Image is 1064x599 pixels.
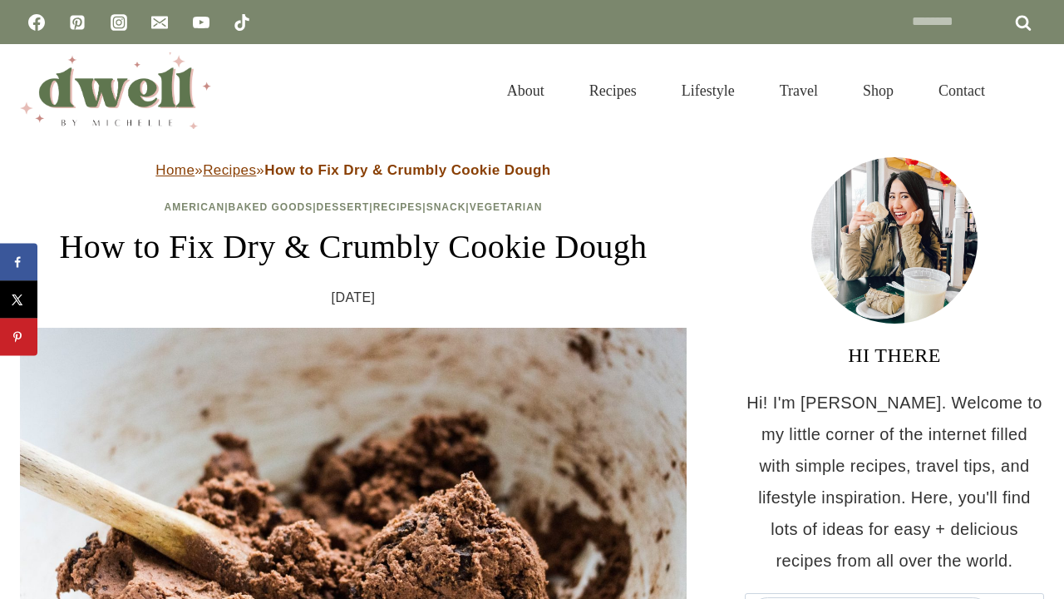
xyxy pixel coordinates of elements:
[916,62,1007,120] a: Contact
[567,62,659,120] a: Recipes
[225,6,259,39] a: TikTok
[659,62,757,120] a: Lifestyle
[102,6,135,39] a: Instagram
[155,162,550,178] span: » »
[840,62,916,120] a: Shop
[155,162,195,178] a: Home
[426,201,466,213] a: Snack
[373,201,423,213] a: Recipes
[20,222,687,272] h1: How to Fix Dry & Crumbly Cookie Dough
[317,201,370,213] a: Dessert
[229,201,313,213] a: Baked Goods
[485,62,567,120] a: About
[745,340,1044,370] h3: HI THERE
[485,62,1007,120] nav: Primary Navigation
[61,6,94,39] a: Pinterest
[264,162,550,178] strong: How to Fix Dry & Crumbly Cookie Dough
[1016,77,1044,105] button: View Search Form
[165,201,543,213] span: | | | | |
[745,387,1044,577] p: Hi! I'm [PERSON_NAME]. Welcome to my little corner of the internet filled with simple recipes, tr...
[20,6,53,39] a: Facebook
[757,62,840,120] a: Travel
[332,285,376,310] time: [DATE]
[185,6,218,39] a: YouTube
[20,52,211,129] img: DWELL by michelle
[165,201,225,213] a: American
[470,201,543,213] a: Vegetarian
[143,6,176,39] a: Email
[203,162,256,178] a: Recipes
